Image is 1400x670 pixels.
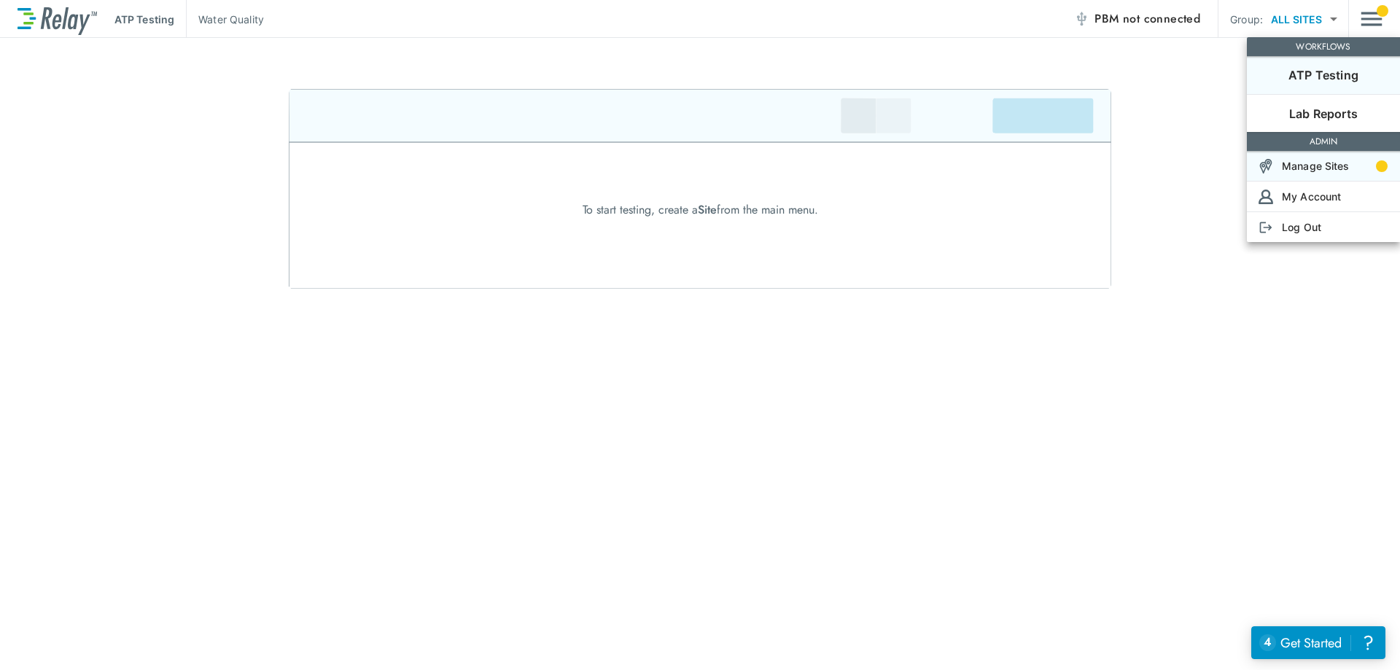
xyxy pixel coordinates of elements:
iframe: Resource center [1251,626,1385,659]
p: Log Out [1282,219,1321,235]
p: WORKFLOWS [1250,40,1397,53]
p: Lab Reports [1289,105,1358,122]
img: Log Out Icon [1259,220,1273,235]
img: Account [1259,190,1273,204]
p: ADMIN [1250,135,1397,148]
p: ATP Testing [1288,66,1358,84]
p: Manage Sites [1282,158,1350,174]
p: My Account [1282,189,1341,204]
img: Sites [1259,159,1273,174]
